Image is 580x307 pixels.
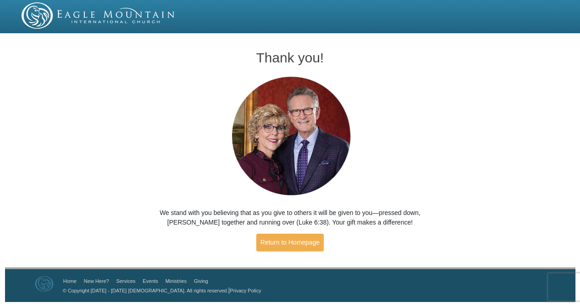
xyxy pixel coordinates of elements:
p: | [60,286,261,295]
a: Ministries [166,278,186,284]
a: Services [116,278,135,284]
a: Privacy Policy [230,288,261,293]
p: We stand with you believing that as you give to others it will be given to you—pressed down, [PER... [150,208,430,227]
h1: Thank you! [150,50,430,65]
img: EMIC [21,2,176,29]
a: New Here? [84,278,109,284]
a: © Copyright [DATE] - [DATE] [DEMOGRAPHIC_DATA]. All rights reserved. [63,288,228,293]
a: Events [143,278,158,284]
img: Eagle Mountain International Church [35,276,53,292]
a: Giving [194,278,208,284]
a: Return to Homepage [256,234,324,251]
a: Home [63,278,77,284]
img: Pastors George and Terri Pearsons [223,74,357,199]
